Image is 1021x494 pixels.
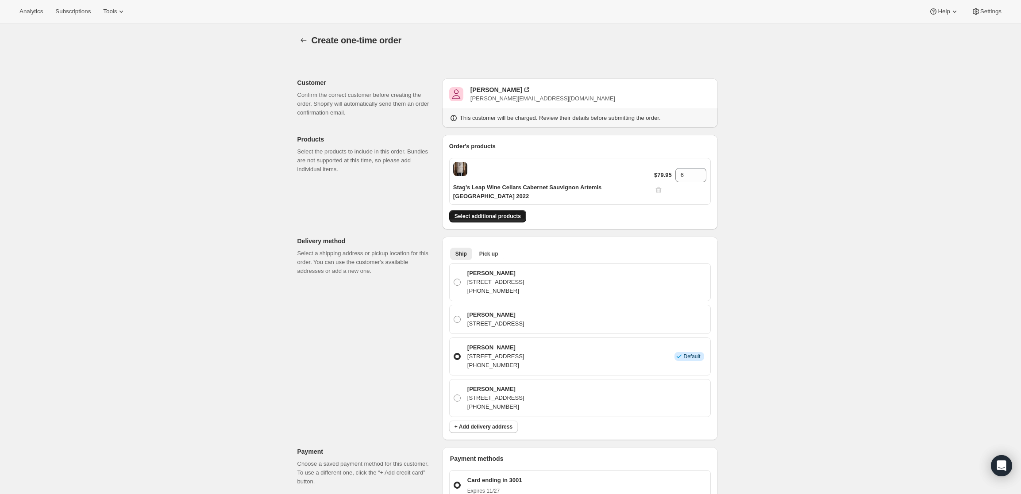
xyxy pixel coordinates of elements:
[449,210,526,222] button: Select additional products
[470,85,522,94] div: [PERSON_NAME]
[297,460,435,486] p: Choose a saved payment method for this customer. To use a different one, click the “+ Add credit ...
[980,8,1002,15] span: Settings
[683,353,700,360] span: Default
[297,135,435,144] p: Products
[938,8,950,15] span: Help
[50,5,96,18] button: Subscriptions
[297,237,435,245] p: Delivery method
[991,455,1012,476] div: Open Intercom Messenger
[449,143,496,149] span: Order's products
[449,421,518,433] button: + Add delivery address
[479,250,498,257] span: Pick up
[455,213,521,220] span: Select additional products
[924,5,964,18] button: Help
[467,287,524,295] p: [PHONE_NUMBER]
[654,171,672,180] p: $79.95
[449,87,463,101] span: John Runk
[467,352,524,361] p: [STREET_ADDRESS]
[297,447,435,456] p: Payment
[450,454,711,463] p: Payment methods
[467,319,524,328] p: [STREET_ADDRESS]
[467,278,524,287] p: [STREET_ADDRESS]
[103,8,117,15] span: Tools
[460,114,661,123] p: This customer will be charged. Review their details before submitting the order.
[467,394,524,402] p: [STREET_ADDRESS]
[467,343,524,352] p: [PERSON_NAME]
[312,35,402,45] span: Create one-time order
[966,5,1007,18] button: Settings
[470,95,615,102] span: [PERSON_NAME][EMAIL_ADDRESS][DOMAIN_NAME]
[467,269,524,278] p: [PERSON_NAME]
[98,5,131,18] button: Tools
[467,402,524,411] p: [PHONE_NUMBER]
[297,91,435,117] p: Confirm the correct customer before creating the order. Shopify will automatically send them an o...
[297,78,435,87] p: Customer
[55,8,91,15] span: Subscriptions
[453,183,654,201] p: Stag's Leap Wine Cellars Cabernet Sauvignon Artemis [GEOGRAPHIC_DATA] 2022
[467,385,524,394] p: [PERSON_NAME]
[467,361,524,370] p: [PHONE_NUMBER]
[14,5,48,18] button: Analytics
[297,249,435,276] p: Select a shipping address or pickup location for this order. You can use the customer's available...
[455,423,512,430] span: + Add delivery address
[467,476,522,485] p: Card ending in 3001
[467,310,524,319] p: [PERSON_NAME]
[297,147,435,174] p: Select the products to include in this order. Bundles are not supported at this time, so please a...
[455,250,467,257] span: Ship
[19,8,43,15] span: Analytics
[453,162,467,176] span: Default Title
